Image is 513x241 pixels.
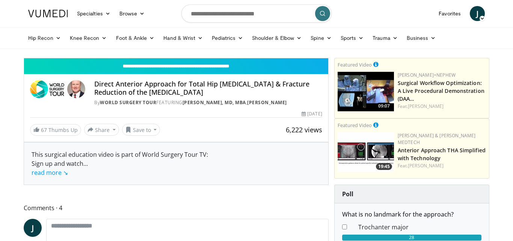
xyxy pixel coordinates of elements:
span: 19:45 [376,163,392,170]
a: 19:45 [338,132,394,172]
img: Avatar [67,80,85,98]
div: This surgical education video is part of World Surgery Tour TV: Sign up and watch [32,150,321,177]
a: J [24,219,42,237]
div: [DATE] [302,111,322,117]
button: Save to [122,124,160,136]
div: Feat. [398,162,486,169]
a: Pediatrics [207,30,247,45]
span: 6,222 views [286,125,322,134]
h4: Direct Anterior Approach for Total Hip [MEDICAL_DATA] & Fracture Reduction of the [MEDICAL_DATA] [94,80,322,96]
div: Feat. [398,103,486,110]
span: ... [32,159,88,177]
a: 67 Thumbs Up [30,124,81,136]
a: Surgical Workflow Optimization: A Live Procedural Demonstration (DAA… [398,79,484,102]
strong: Poll [342,190,353,198]
a: [PERSON_NAME] [408,162,444,169]
a: Foot & Ankle [112,30,159,45]
a: Knee Recon [65,30,112,45]
a: read more ↘ [32,168,68,177]
span: Comments 4 [24,203,329,213]
a: Sports [336,30,368,45]
a: [PERSON_NAME]+Nephew [398,72,456,78]
a: Specialties [72,6,115,21]
button: Share [84,124,119,136]
h6: What is no landmark for the approach? [342,211,481,218]
a: [PERSON_NAME] [408,103,444,109]
a: World Surgery Tour [100,99,156,106]
dd: Trochanter major [353,223,487,232]
a: Shoulder & Elbow [247,30,306,45]
div: By FEATURING , [94,99,322,106]
a: J [470,6,485,21]
input: Search topics, interventions [181,5,332,23]
span: 67 [41,126,47,133]
a: [PERSON_NAME], MD, MBA [183,99,246,106]
a: Browse [115,6,149,21]
img: bcfc90b5-8c69-4b20-afee-af4c0acaf118.150x105_q85_crop-smart_upscale.jpg [338,72,394,111]
img: VuMedi Logo [28,10,68,17]
a: [PERSON_NAME] [247,99,287,106]
a: Anterior Approach THA Simplified with Technology [398,147,486,162]
a: Trauma [368,30,402,45]
small: Featured Video [338,61,372,68]
a: Business [402,30,441,45]
small: Featured Video [338,122,372,129]
img: World Surgery Tour [30,80,64,98]
a: [PERSON_NAME] & [PERSON_NAME] MedTech [398,132,476,146]
a: Hand & Wrist [159,30,207,45]
a: 09:07 [338,72,394,111]
div: 28 [342,235,481,241]
span: 09:07 [376,103,392,109]
a: Hip Recon [24,30,65,45]
a: Favorites [434,6,465,21]
a: Spine [306,30,336,45]
img: 06bb1c17-1231-4454-8f12-6191b0b3b81a.150x105_q85_crop-smart_upscale.jpg [338,132,394,172]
